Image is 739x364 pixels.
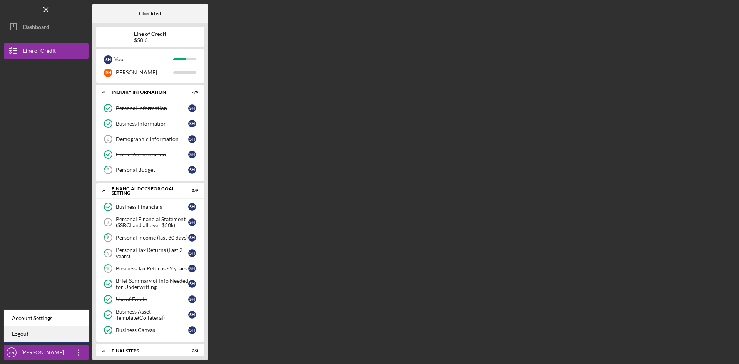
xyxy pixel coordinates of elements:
div: S H [104,55,112,64]
div: INQUIRY INFORMATION [112,90,179,94]
a: Business FinancialsSH [100,199,200,215]
tspan: 10 [106,266,111,271]
div: Business Information [116,121,188,127]
div: Credit Authorization [116,151,188,158]
a: Use of FundsSH [100,292,200,307]
a: 3Demographic InformationSH [100,131,200,147]
div: Personal Information [116,105,188,111]
div: Business Financials [116,204,188,210]
div: Business Tax Returns - 2 years [116,265,188,272]
div: Account Settings [4,310,89,326]
div: You [114,53,173,66]
tspan: 7 [107,220,109,225]
a: 8Personal Income (last 30 days)SH [100,230,200,245]
div: S H [188,326,196,334]
div: S H [188,295,196,303]
a: 5Personal BudgetSH [100,162,200,178]
button: Dashboard [4,19,89,35]
tspan: 8 [107,235,109,240]
div: Personal Tax Returns (Last 2 years) [116,247,188,259]
div: Dashboard [23,19,49,37]
a: 10Business Tax Returns - 2 yearsSH [100,261,200,276]
a: Brief Summary of Info Needed for UnderwritingSH [100,276,200,292]
div: FINAL STEPS [112,349,179,353]
a: Personal InformationSH [100,101,200,116]
div: 2 / 3 [184,349,198,353]
b: Line of Credit [134,31,166,37]
div: 5 / 9 [184,188,198,193]
div: $50K [134,37,166,43]
div: Financial Docs for Goal Setting [112,186,179,195]
text: SH [9,351,14,355]
div: Line of Credit [23,43,56,60]
div: Business Asset Template(Collateral) [116,309,188,321]
tspan: 5 [107,168,109,173]
div: S H [188,151,196,158]
div: Personal Financial Statement (SSBCI and all over $50k) [116,216,188,228]
a: 7Personal Financial Statement (SSBCI and all over $50k)SH [100,215,200,230]
div: S H [188,234,196,242]
b: Checklist [139,10,161,17]
div: S H [188,135,196,143]
div: S H [188,120,196,127]
a: Logout [4,326,89,342]
div: Business Canvas [116,327,188,333]
div: Use of Funds [116,296,188,302]
div: S H [188,203,196,211]
tspan: 3 [107,137,109,141]
div: S H [188,280,196,288]
div: S H [188,265,196,272]
div: S H [188,249,196,257]
div: 3 / 5 [184,90,198,94]
div: S H [188,166,196,174]
div: Brief Summary of Info Needed for Underwriting [116,278,188,290]
div: [PERSON_NAME] [19,345,69,362]
tspan: 9 [107,251,110,256]
button: SH[PERSON_NAME] [4,345,89,360]
a: 9Personal Tax Returns (Last 2 years)SH [100,245,200,261]
a: Credit AuthorizationSH [100,147,200,162]
a: Business Asset Template(Collateral)SH [100,307,200,322]
div: Demographic Information [116,136,188,142]
div: R H [104,69,112,77]
div: Personal Income (last 30 days) [116,235,188,241]
div: S H [188,104,196,112]
div: [PERSON_NAME] [114,66,173,79]
button: Line of Credit [4,43,89,59]
div: Personal Budget [116,167,188,173]
div: S H [188,218,196,226]
div: S H [188,311,196,319]
a: Business InformationSH [100,116,200,131]
a: Business CanvasSH [100,322,200,338]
